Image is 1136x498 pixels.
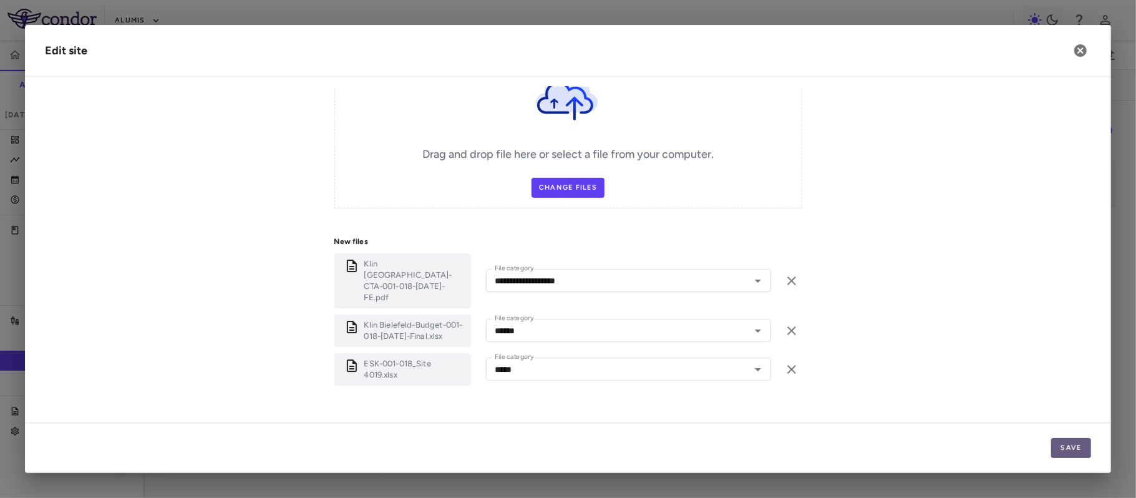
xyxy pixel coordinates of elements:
button: Open [749,272,767,290]
div: Edit site [45,42,87,59]
label: File category [495,263,533,274]
button: Save [1051,438,1091,458]
button: Remove [781,359,802,380]
p: Klin Bielefeld-Budget-001-018-02Jul2025-Final.xlsx [364,320,466,342]
h6: Drag and drop file here or select a file from your computer. [422,146,714,163]
label: File category [495,313,533,324]
button: Open [749,322,767,339]
p: Klin Bielefeld-CTA-001-018-24Jun2025-FE.pdf [364,258,466,303]
p: New files [334,236,802,247]
p: ESK-001-018_Site 4019.xlsx [364,358,466,381]
button: Remove [781,270,802,291]
label: Change Files [532,178,604,198]
button: Remove [781,320,802,341]
button: Open [749,361,767,378]
label: File category [495,352,533,363]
